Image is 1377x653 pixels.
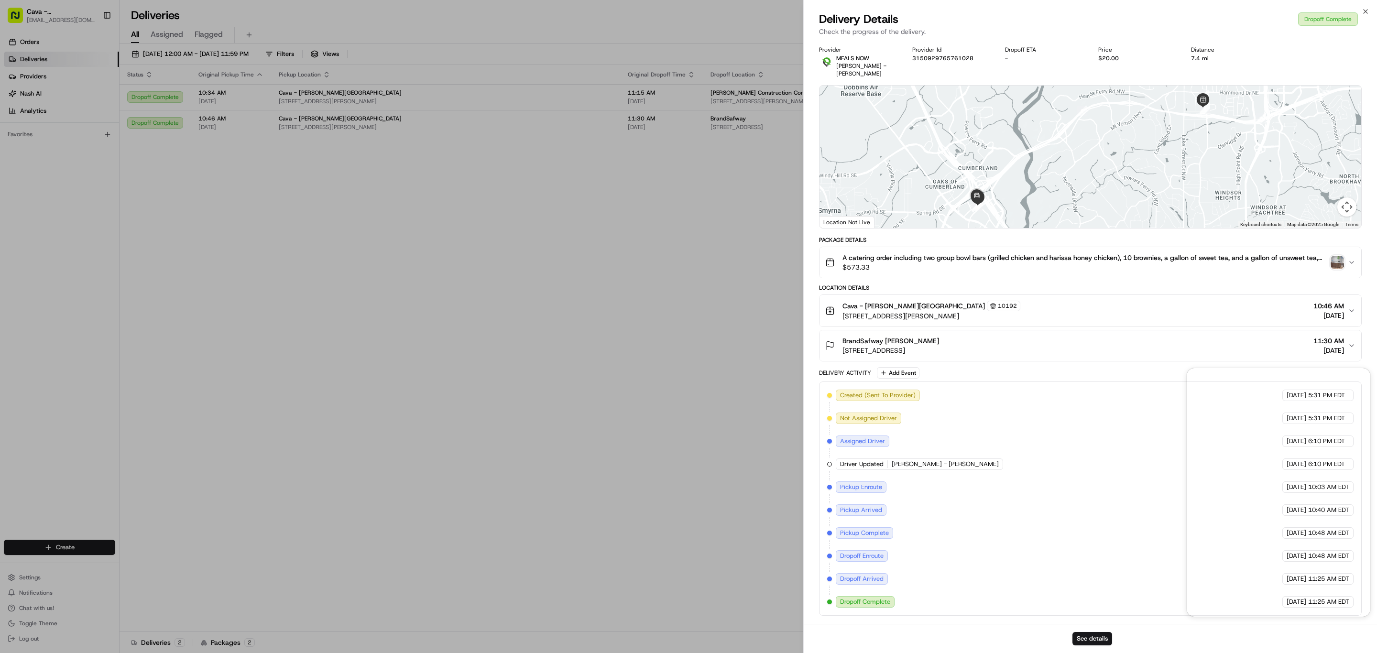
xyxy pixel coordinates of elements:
span: [DATE] [1287,437,1306,446]
button: Keyboard shortcuts [1240,221,1281,228]
div: 6 [1073,102,1091,120]
span: 10:40 AM EDT [1308,506,1349,514]
div: Provider [819,46,897,54]
button: A catering order including two group bowl bars (grilled chicken and harissa honey chicken), 10 br... [820,247,1361,278]
span: [DATE] [1287,460,1306,468]
a: Terms [1345,222,1358,227]
div: Location Details [819,284,1362,292]
div: - [1005,54,1083,62]
span: Dropoff Enroute [840,552,884,560]
span: Driver Updated [840,460,884,468]
span: Created (Sent To Provider) [840,391,916,400]
div: 2 [1252,109,1270,128]
p: Check the progress of the delivery. [819,27,1362,36]
button: Cava - [PERSON_NAME][GEOGRAPHIC_DATA]10192[STREET_ADDRESS][PERSON_NAME]10:46 AM[DATE] [820,295,1361,326]
span: 10192 [998,302,1017,310]
div: Package Details [819,236,1362,244]
span: [PERSON_NAME] - [PERSON_NAME] [892,460,999,468]
span: [DATE] [1287,483,1306,491]
span: [DATE] [1287,552,1306,560]
span: Map data ©2025 Google [1287,222,1339,227]
span: Cava - [PERSON_NAME][GEOGRAPHIC_DATA] [842,301,985,311]
span: Pickup Complete [840,529,889,537]
span: 11:25 AM EDT [1308,598,1349,606]
a: Open this area in Google Maps (opens a new window) [822,216,853,228]
span: [STREET_ADDRESS] [842,346,939,355]
span: [DATE] [1287,414,1306,423]
span: 5:31 PM EDT [1308,414,1345,423]
span: Delivery Details [819,11,898,27]
span: [PERSON_NAME] - [PERSON_NAME] [836,62,886,77]
span: 5:31 PM EDT [1308,391,1345,400]
div: 7.4 mi [1191,54,1269,62]
span: A catering order including two group bowl bars (grilled chicken and harissa honey chicken), 10 br... [842,253,1327,262]
span: $573.33 [842,262,1327,272]
button: Add Event [877,367,919,379]
span: [DATE] [1313,311,1344,320]
div: Price [1098,46,1176,54]
span: 6:10 PM EDT [1308,460,1345,468]
span: [DATE] [1313,346,1344,355]
div: 3 [1195,86,1213,104]
span: [DATE] [1287,391,1306,400]
div: Location Not Live [820,216,874,228]
img: melas_now_logo.png [819,54,834,70]
span: 10:48 AM EDT [1308,529,1349,537]
span: 10:48 AM EDT [1308,552,1349,560]
span: Assigned Driver [840,437,885,446]
span: [DATE] [1287,506,1306,514]
span: Dropoff Arrived [840,575,884,583]
button: See details [1072,632,1112,645]
span: Pickup Arrived [840,506,882,514]
div: $20.00 [1098,54,1176,62]
button: 3150929765761028 [912,54,973,62]
span: BrandSafway [PERSON_NAME] [842,336,939,346]
span: 6:10 PM EDT [1308,437,1345,446]
span: 11:30 AM [1313,336,1344,346]
span: [DATE] [1287,575,1306,583]
span: 10:03 AM EDT [1308,483,1349,491]
span: Pickup Enroute [840,483,882,491]
div: Delivery Activity [819,369,871,377]
button: BrandSafway [PERSON_NAME][STREET_ADDRESS]11:30 AM[DATE] [820,330,1361,361]
img: Google [822,216,853,228]
span: [DATE] [1287,598,1306,606]
span: 10:46 AM [1313,301,1344,311]
button: Map camera controls [1337,197,1356,217]
span: Dropoff Complete [840,598,890,606]
img: photo_proof_of_delivery image [1331,256,1344,269]
span: MEALS NOW [836,54,869,62]
span: 11:25 AM EDT [1308,575,1349,583]
span: [DATE] [1287,529,1306,537]
div: Dropoff ETA [1005,46,1083,54]
span: Not Assigned Driver [840,414,897,423]
div: Distance [1191,46,1269,54]
span: [STREET_ADDRESS][PERSON_NAME] [842,311,1020,321]
div: Provider Id [912,46,990,54]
